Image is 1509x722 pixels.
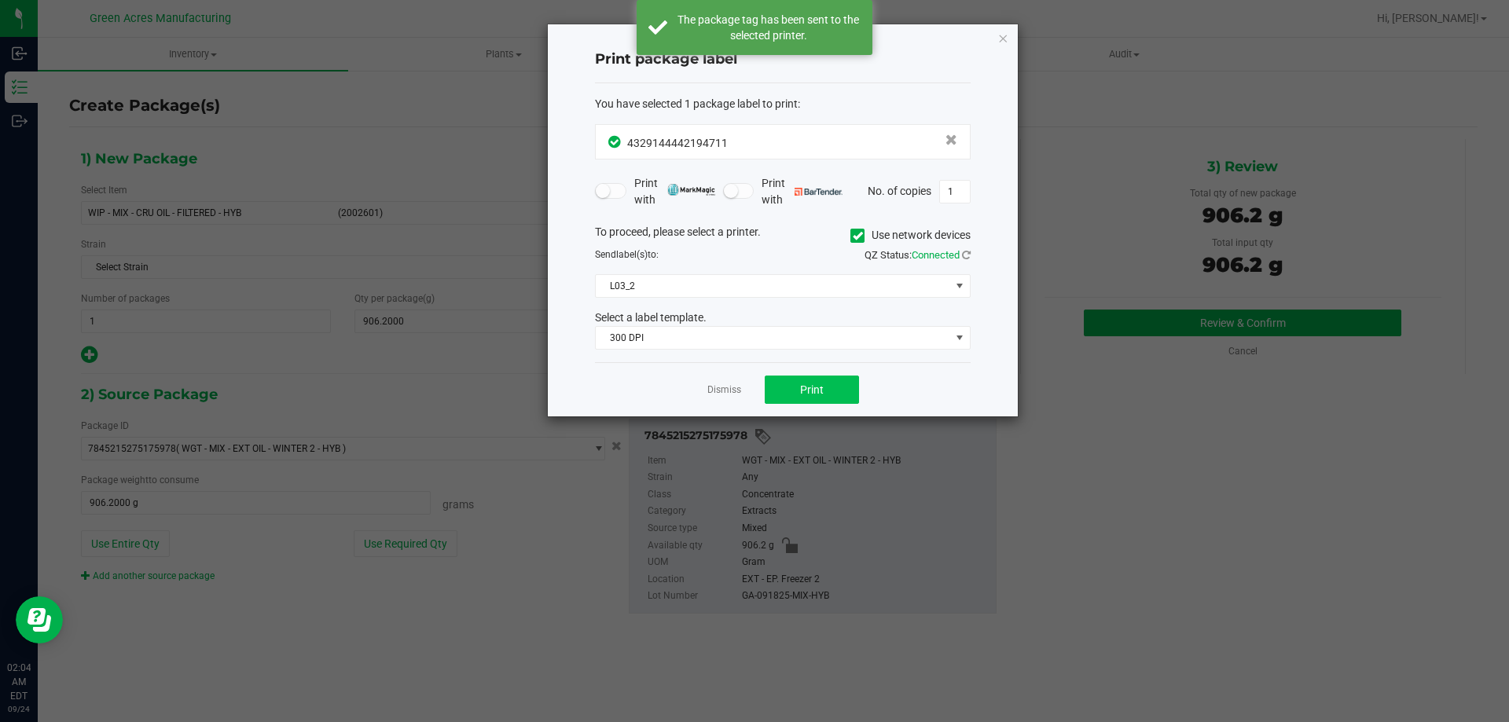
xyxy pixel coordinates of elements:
[676,12,861,43] div: The package tag has been sent to the selected printer.
[595,49,971,70] h4: Print package label
[616,249,648,260] span: label(s)
[667,184,715,196] img: mark_magic_cybra.png
[865,249,971,261] span: QZ Status:
[16,596,63,643] iframe: Resource center
[762,175,843,208] span: Print with
[608,134,623,150] span: In Sync
[595,97,798,110] span: You have selected 1 package label to print
[583,310,982,326] div: Select a label template.
[596,327,950,349] span: 300 DPI
[595,249,659,260] span: Send to:
[595,96,971,112] div: :
[800,383,824,396] span: Print
[912,249,960,261] span: Connected
[596,275,950,297] span: L03_2
[868,184,931,196] span: No. of copies
[707,383,741,397] a: Dismiss
[765,376,859,404] button: Print
[850,227,971,244] label: Use network devices
[634,175,715,208] span: Print with
[583,224,982,247] div: To proceed, please select a printer.
[627,137,728,149] span: 4329144442194711
[795,188,843,196] img: bartender.png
